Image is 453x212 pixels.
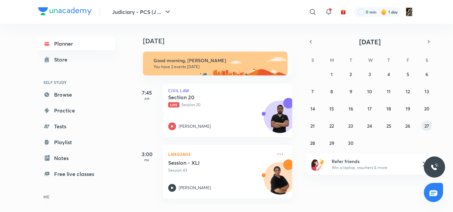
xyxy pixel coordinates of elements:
[310,106,315,112] abbr: September 14, 2025
[154,58,282,64] h6: Good morning, [PERSON_NAME]
[403,120,413,131] button: September 26, 2025
[424,123,429,129] abbr: September 27, 2025
[403,103,413,114] button: September 19, 2025
[348,140,354,146] abbr: September 30, 2025
[179,185,211,191] p: [PERSON_NAME]
[364,103,375,114] button: September 17, 2025
[38,120,115,133] a: Tests
[383,120,394,131] button: September 25, 2025
[340,9,346,15] img: avatar
[403,86,413,97] button: September 12, 2025
[38,151,115,165] a: Notes
[387,71,390,77] abbr: September 4, 2025
[329,140,334,146] abbr: September 29, 2025
[168,150,272,158] p: Language
[311,88,314,95] abbr: September 7, 2025
[154,64,282,69] p: You have 2 events [DATE]
[108,5,176,19] button: Judiciary - PCS (J ...
[311,157,325,171] img: referral
[387,57,390,63] abbr: Thursday
[346,120,356,131] button: September 23, 2025
[38,88,115,101] a: Browse
[326,86,337,97] button: September 8, 2025
[330,88,333,95] abbr: September 8, 2025
[368,57,373,63] abbr: Wednesday
[326,138,337,148] button: September 29, 2025
[383,69,394,79] button: September 4, 2025
[367,106,372,112] abbr: September 17, 2025
[383,103,394,114] button: September 18, 2025
[359,37,381,46] span: [DATE]
[307,138,318,148] button: September 28, 2025
[421,86,432,97] button: September 13, 2025
[346,138,356,148] button: September 30, 2025
[326,103,337,114] button: September 15, 2025
[404,6,415,18] img: Mahima Saini
[430,163,438,171] img: ttu
[168,89,287,93] p: Civil Law
[350,71,352,77] abbr: September 2, 2025
[424,88,429,95] abbr: September 13, 2025
[38,7,92,17] a: Company Logo
[367,88,372,95] abbr: September 10, 2025
[38,136,115,149] a: Playlist
[54,56,71,64] div: Store
[143,37,299,45] h4: [DATE]
[348,123,353,129] abbr: September 23, 2025
[168,159,251,166] h5: Session - XLI
[38,77,115,88] h6: SELF STUDY
[307,120,318,131] button: September 21, 2025
[307,103,318,114] button: September 14, 2025
[346,86,356,97] button: September 9, 2025
[329,106,334,112] abbr: September 15, 2025
[424,106,429,112] abbr: September 20, 2025
[368,71,371,77] abbr: September 3, 2025
[421,103,432,114] button: September 20, 2025
[421,120,432,131] button: September 27, 2025
[387,88,391,95] abbr: September 11, 2025
[134,97,160,101] p: AM
[179,123,211,129] p: [PERSON_NAME]
[406,106,410,112] abbr: September 19, 2025
[367,123,372,129] abbr: September 24, 2025
[405,123,410,129] abbr: September 26, 2025
[350,88,352,95] abbr: September 9, 2025
[168,102,179,107] span: Live
[407,71,409,77] abbr: September 5, 2025
[134,158,160,162] p: PM
[310,123,315,129] abbr: September 21, 2025
[346,69,356,79] button: September 2, 2025
[331,71,333,77] abbr: September 1, 2025
[38,7,92,15] img: Company Logo
[330,57,334,63] abbr: Monday
[134,150,160,158] h5: 3:00
[168,102,272,108] p: Session 20
[134,89,160,97] h5: 7:45
[329,123,334,129] abbr: September 22, 2025
[425,71,428,77] abbr: September 6, 2025
[406,88,410,95] abbr: September 12, 2025
[332,158,413,165] h6: Refer friends
[383,86,394,97] button: September 11, 2025
[38,191,115,202] h6: ME
[38,167,115,181] a: Free live classes
[421,69,432,79] button: September 6, 2025
[143,52,288,75] img: morning
[346,103,356,114] button: September 16, 2025
[264,166,296,197] img: Avatar
[350,57,352,63] abbr: Tuesday
[315,37,424,46] button: [DATE]
[403,69,413,79] button: September 5, 2025
[326,69,337,79] button: September 1, 2025
[425,57,428,63] abbr: Saturday
[386,106,391,112] abbr: September 18, 2025
[349,106,353,112] abbr: September 16, 2025
[332,165,413,171] p: Win a laptop, vouchers & more
[407,57,409,63] abbr: Friday
[168,167,272,173] p: Session 43
[168,94,251,101] h5: Section 20
[311,57,314,63] abbr: Sunday
[38,37,115,50] a: Planner
[364,69,375,79] button: September 3, 2025
[364,86,375,97] button: September 10, 2025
